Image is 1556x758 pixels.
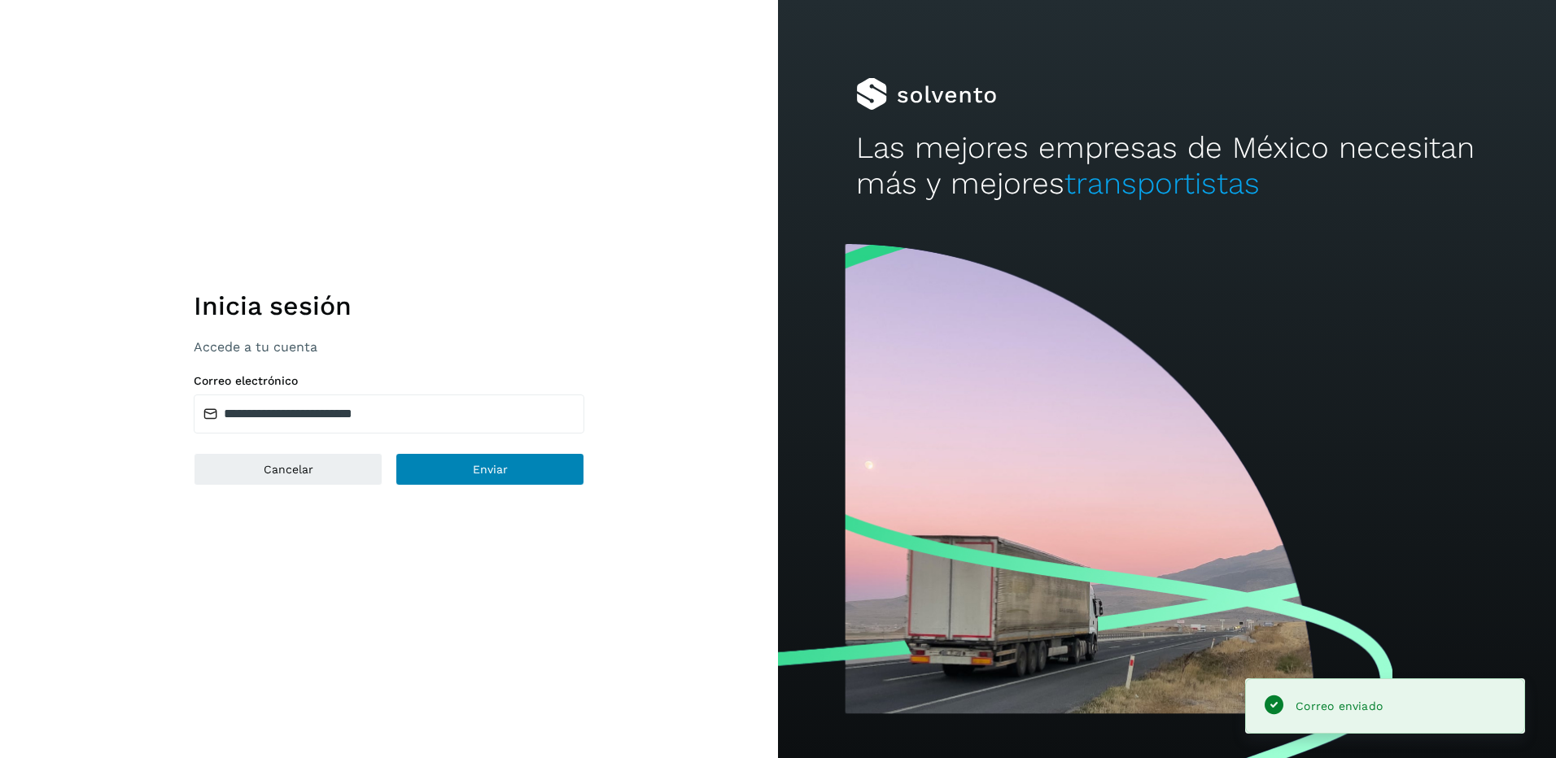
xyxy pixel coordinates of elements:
h1: Inicia sesión [194,290,584,321]
button: Enviar [396,453,584,486]
p: Accede a tu cuenta [194,339,584,355]
button: Cancelar [194,453,382,486]
span: Enviar [473,464,508,475]
label: Correo electrónico [194,374,584,388]
span: Cancelar [264,464,313,475]
h2: Las mejores empresas de México necesitan más y mejores [856,130,1479,203]
span: Correo enviado [1296,699,1383,712]
span: transportistas [1064,166,1260,201]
